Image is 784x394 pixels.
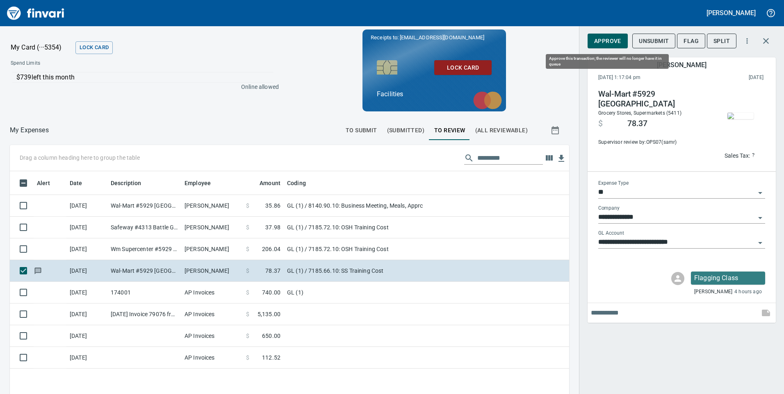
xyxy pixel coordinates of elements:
[66,282,107,303] td: [DATE]
[284,195,489,217] td: GL (1) / 8140.90.10: Business Meeting, Meals, Apprc
[66,347,107,369] td: [DATE]
[727,113,754,119] img: receipts%2Ftapani%2F2025-09-29%2FJzoGOT8oVaeitZ1UdICkDM6BnD42__mVgLXmryW8KGtImRaIkw_thumb.jpg
[695,74,763,82] span: This charge was settled by the merchant and appears on the 2025/09/27 statement.
[594,36,621,46] span: Approve
[70,178,93,188] span: Date
[284,282,489,303] td: GL (1)
[704,7,758,19] button: [PERSON_NAME]
[249,178,280,188] span: Amount
[246,288,249,297] span: $
[722,149,757,162] button: Sales Tax:?
[598,231,624,236] label: GL Account
[107,303,181,325] td: [DATE] Invoice 79076 from Minister-[PERSON_NAME] Surveying Inc (1-10667)
[399,34,485,41] span: [EMAIL_ADDRESS][DOMAIN_NAME]
[185,178,221,188] span: Employee
[346,125,377,136] span: To Submit
[639,36,669,46] span: Unsubmit
[377,89,492,99] p: Facilities
[598,206,620,211] label: Company
[37,178,50,188] span: Alert
[284,260,489,282] td: GL (1) / 7185.66.10: SS Training Cost
[434,60,492,75] button: Lock Card
[756,31,776,51] button: Close transaction
[246,245,249,253] span: $
[11,59,159,68] span: Spend Limits
[262,353,280,362] span: 112.52
[246,310,249,318] span: $
[543,152,555,164] button: Choose columns to display
[632,34,675,49] button: Unsubmit
[107,217,181,238] td: Safeway #4313 Battle Ground [GEOGRAPHIC_DATA]
[181,260,243,282] td: [PERSON_NAME]
[598,138,710,147] span: Supervisor review by: OPS07 (samr)
[738,32,756,50] button: More
[258,310,280,318] span: 5,135.00
[598,110,681,116] span: Grocery Stores, Supermarkets (5411)
[66,238,107,260] td: [DATE]
[265,223,280,231] span: 37.98
[754,187,766,199] button: Open
[734,288,762,296] span: 4 hours ago
[10,125,49,135] p: My Expenses
[34,268,42,273] span: Has messages
[80,43,109,52] span: Lock Card
[694,288,732,296] span: [PERSON_NAME]
[181,325,243,347] td: AP Invoices
[284,238,489,260] td: GL (1) / 7185.72.10: OSH Training Cost
[434,125,465,136] span: To Review
[260,178,280,188] span: Amount
[70,178,82,188] span: Date
[262,288,280,297] span: 740.00
[246,267,249,275] span: $
[725,152,750,160] p: Sales Tax:
[684,36,699,46] span: Flag
[287,178,306,188] span: Coding
[707,34,736,49] button: Split
[475,125,528,136] span: (All Reviewable)
[181,282,243,303] td: AP Invoices
[185,178,211,188] span: Employee
[543,120,569,140] button: Show transactions within a particular date range
[37,178,61,188] span: Alert
[677,34,705,49] button: Flag
[756,303,776,323] span: This records your note into the expense. If you would like to send a message to an employee inste...
[181,303,243,325] td: AP Invoices
[265,267,280,275] span: 78.37
[598,119,603,129] span: $
[265,202,280,210] span: 35.86
[111,178,152,188] span: Description
[598,181,629,186] label: Expense Type
[246,332,249,340] span: $
[66,303,107,325] td: [DATE]
[598,74,695,82] span: [DATE] 1:17:04 pm
[11,43,72,52] p: My Card (···5354)
[598,89,710,109] h4: Wal-Mart #5929 [GEOGRAPHIC_DATA]
[387,125,424,136] span: (Submitted)
[752,151,754,160] span: Unable to determine tax
[262,332,280,340] span: 650.00
[66,195,107,217] td: [DATE]
[4,83,279,91] p: Online allowed
[588,34,628,49] button: Approve
[284,217,489,238] td: GL (1) / 7185.72.10: OSH Training Cost
[20,154,140,162] p: Drag a column heading here to group the table
[107,260,181,282] td: Wal-Mart #5929 [GEOGRAPHIC_DATA]
[10,125,49,135] nav: breadcrumb
[181,238,243,260] td: [PERSON_NAME]
[246,202,249,210] span: $
[754,237,766,249] button: Open
[111,178,141,188] span: Description
[627,119,647,129] span: 78.37
[287,178,317,188] span: Coding
[107,282,181,303] td: 174001
[657,61,706,69] h5: [PERSON_NAME]
[181,347,243,369] td: AP Invoices
[107,195,181,217] td: Wal-Mart #5929 [GEOGRAPHIC_DATA]
[5,3,66,23] img: Finvari
[181,195,243,217] td: [PERSON_NAME]
[707,9,756,17] h5: [PERSON_NAME]
[66,260,107,282] td: [DATE]
[752,151,754,160] span: ?
[66,217,107,238] td: [DATE]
